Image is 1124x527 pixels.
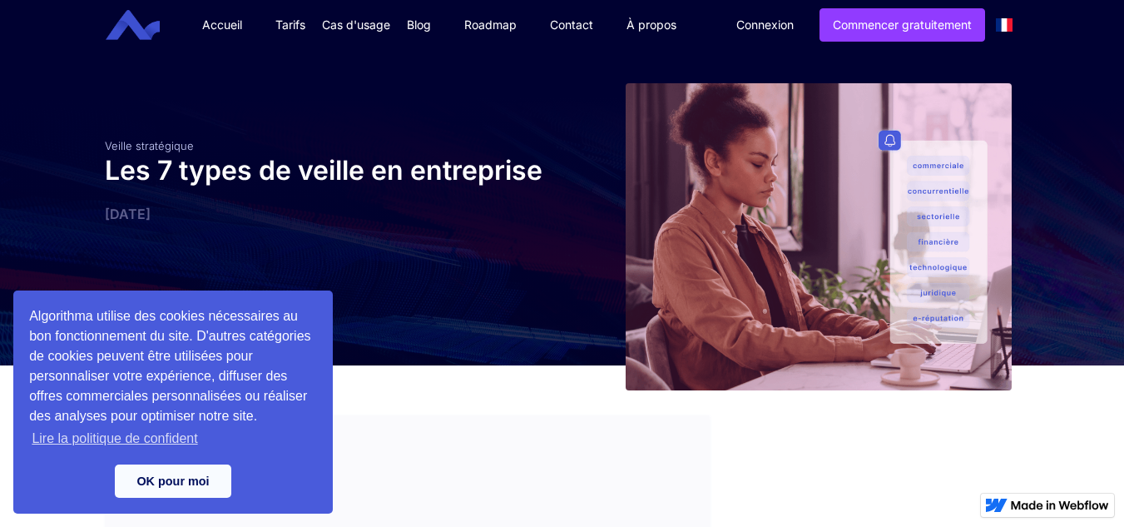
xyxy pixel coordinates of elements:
span: Algorithma utilise des cookies nécessaires au bon fonctionnement du site. D'autres catégories de ... [29,306,317,451]
div: cookieconsent [13,291,333,514]
a: Connexion [724,9,806,41]
div: Cas d'usage [322,17,390,33]
h1: Les 7 types de veille en entreprise [105,152,554,189]
a: Commencer gratuitement [819,8,985,42]
a: home [118,10,172,41]
a: Veille commerciale [146,500,264,516]
div: Veille stratégique [105,139,554,152]
img: Made in Webflow [1011,500,1109,510]
a: dismiss cookie message [115,465,231,498]
div: [DATE] [105,206,554,222]
div: SOMMAIRE [105,415,710,459]
a: learn more about cookies [29,426,201,451]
